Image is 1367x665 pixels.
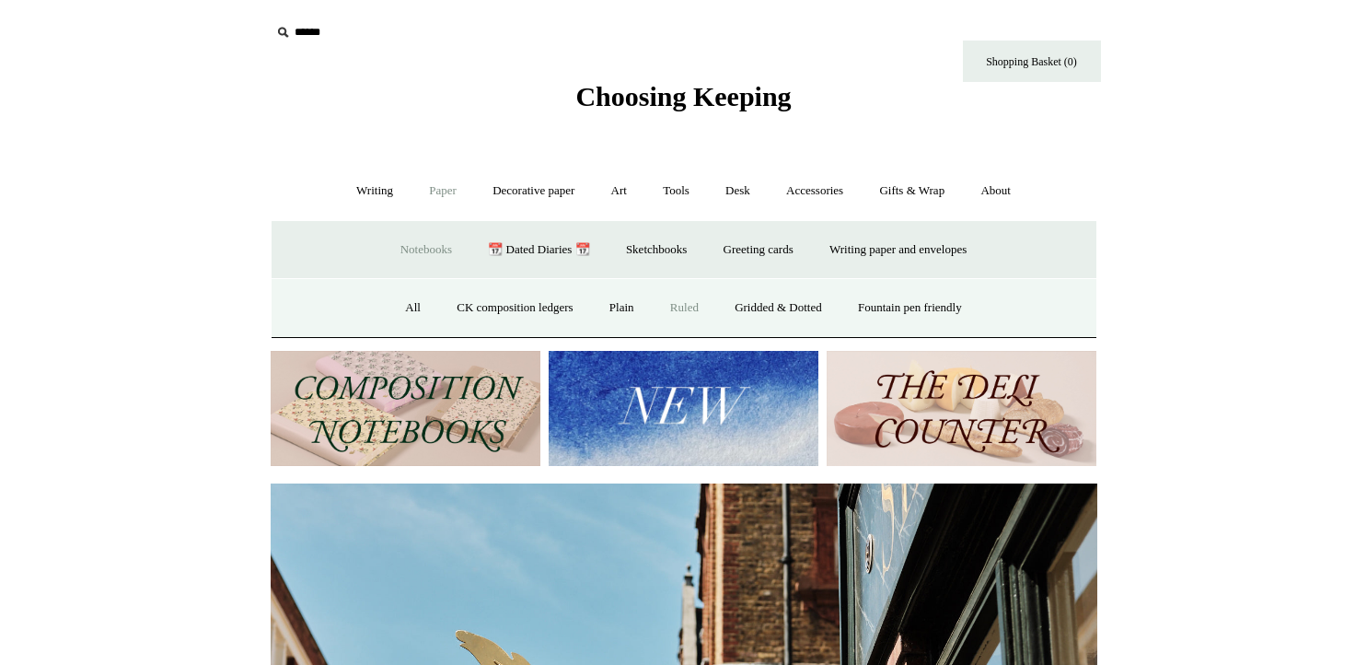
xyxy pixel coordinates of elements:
img: 202302 Composition ledgers.jpg__PID:69722ee6-fa44-49dd-a067-31375e5d54ec [271,351,540,466]
a: Desk [709,167,767,216]
img: The Deli Counter [827,351,1096,466]
a: Accessories [770,167,860,216]
a: Greeting cards [707,226,810,274]
a: Notebooks [384,226,469,274]
a: Ruled [654,284,715,332]
a: Gridded & Dotted [718,284,839,332]
span: Choosing Keeping [575,81,791,111]
a: Art [595,167,643,216]
a: 📆 Dated Diaries 📆 [471,226,606,274]
a: Writing [340,167,410,216]
a: All [388,284,437,332]
a: Shopping Basket (0) [963,41,1101,82]
a: Writing paper and envelopes [813,226,983,274]
a: Fountain pen friendly [841,284,979,332]
a: Tools [646,167,706,216]
a: Gifts & Wrap [863,167,961,216]
a: Paper [412,167,473,216]
a: Decorative paper [476,167,591,216]
a: Sketchbooks [609,226,703,274]
img: New.jpg__PID:f73bdf93-380a-4a35-bcfe-7823039498e1 [549,351,818,466]
a: About [964,167,1027,216]
a: Choosing Keeping [575,96,791,109]
a: Plain [593,284,651,332]
a: CK composition ledgers [440,284,589,332]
